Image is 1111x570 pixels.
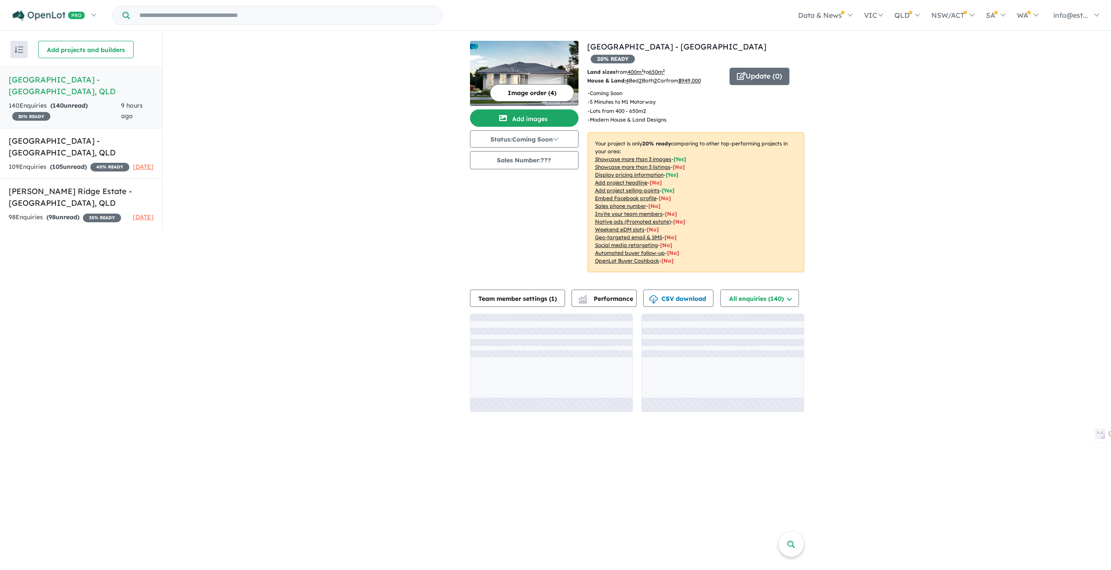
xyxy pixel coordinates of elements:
[470,109,579,127] button: Add images
[641,68,644,73] sup: 2
[595,187,660,194] u: Add project selling-points
[50,102,88,109] strong: ( unread)
[626,77,629,84] u: 4
[9,135,154,158] h5: [GEOGRAPHIC_DATA] - [GEOGRAPHIC_DATA] , QLD
[730,68,789,85] button: Update (0)
[9,74,154,97] h5: [GEOGRAPHIC_DATA] - [GEOGRAPHIC_DATA] , QLD
[660,242,672,248] span: [No]
[46,213,79,221] strong: ( unread)
[595,234,662,241] u: Geo-targeted email & SMS
[52,163,63,171] span: 105
[9,162,129,172] div: 109 Enquir ies
[595,211,663,217] u: Invite your team members
[83,214,121,222] span: 35 % READY
[470,151,579,169] button: Sales Number:???
[588,107,674,115] p: - Lots from 400 - 650m2
[678,77,701,84] u: $ 949,000
[654,77,657,84] u: 2
[551,295,555,303] span: 1
[595,218,671,225] u: Native ads (Promoted estate)
[595,179,648,186] u: Add project headline
[1053,11,1088,20] span: info@est...
[648,203,661,209] span: [ No ]
[666,171,678,178] span: [ Yes ]
[720,290,799,307] button: All enquiries (140)
[595,195,657,201] u: Embed Facebook profile
[470,41,579,106] img: Gilston Heights Estate - Gilston
[588,98,674,106] p: - 5 Minutes to M1 Motorway
[662,187,674,194] span: [ Yes ]
[591,55,635,63] span: 20 % READY
[580,295,633,303] span: Performance
[595,257,659,264] u: OpenLot Buyer Cashback
[639,77,642,84] u: 2
[587,76,723,85] p: Bed Bath Car from
[587,69,615,75] b: Land sizes
[133,213,154,221] span: [DATE]
[673,164,685,170] span: [ No ]
[650,179,662,186] span: [ No ]
[49,213,56,221] span: 98
[628,69,644,75] u: 400 m
[588,89,674,98] p: - Coming Soon
[595,242,658,248] u: Social media retargeting
[595,156,671,162] u: Showcase more than 3 images
[595,203,646,209] u: Sales phone number
[661,257,674,264] span: [No]
[572,290,637,307] button: Performance
[13,10,85,21] img: Openlot PRO Logo White
[15,46,23,53] img: sort.svg
[644,69,665,75] span: to
[587,42,766,52] a: [GEOGRAPHIC_DATA] - [GEOGRAPHIC_DATA]
[579,298,587,303] img: bar-chart.svg
[9,212,121,223] div: 98 Enquir ies
[649,295,658,304] img: download icon
[595,226,644,233] u: Weekend eDM slots
[50,163,87,171] strong: ( unread)
[665,211,677,217] span: [ No ]
[470,290,565,307] button: Team member settings (1)
[90,163,129,171] span: 40 % READY
[587,77,626,84] b: House & Land:
[673,218,685,225] span: [No]
[9,101,121,122] div: 140 Enquir ies
[674,156,686,162] span: [ Yes ]
[595,164,671,170] u: Showcase more than 3 listings
[490,84,574,102] button: Image order (4)
[667,250,679,256] span: [No]
[9,185,154,209] h5: [PERSON_NAME] Ridge Estate - [GEOGRAPHIC_DATA] , QLD
[53,102,64,109] span: 140
[595,171,664,178] u: Display pricing information
[642,140,671,147] b: 20 % ready
[659,195,671,201] span: [ No ]
[649,69,665,75] u: 650 m
[131,6,440,25] input: Try estate name, suburb, builder or developer
[470,130,579,148] button: Status:Coming Soon
[588,115,674,124] p: - Modern House & Land Designs
[663,68,665,73] sup: 2
[133,163,154,171] span: [DATE]
[595,250,665,256] u: Automated buyer follow-up
[38,41,134,58] button: Add projects and builders
[579,295,586,300] img: line-chart.svg
[643,290,713,307] button: CSV download
[121,102,143,120] span: 9 hours ago
[12,112,50,121] span: 20 % READY
[664,234,677,241] span: [No]
[647,226,659,233] span: [No]
[587,68,723,76] p: from
[588,132,804,272] p: Your project is only comparing to other top-performing projects in your area: - - - - - - - - - -...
